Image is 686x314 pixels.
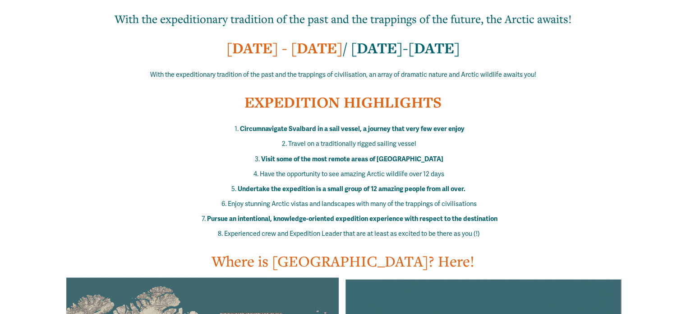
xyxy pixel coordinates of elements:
p: Have the opportunity to see amazing Arctic wildlife over 12 days [83,169,622,180]
p: Experienced crew and Expedition Leader that are at least as excited to be there as you (!) [83,228,622,240]
strong: Circumnavigate Svalbard in a sail vessel, a journey that very few ever enjoy [240,125,465,133]
strong: / [DATE]-[DATE] [343,38,460,58]
strong: [DATE] - [DATE] [226,38,343,58]
p: Travel on a traditionally rigged sailing vessel [83,138,622,150]
span: With the expeditionary tradition of the past and the trappings of civilisation, an array of drama... [150,71,536,79]
strong: Undertake the expedition is a small group of 12 amazing people from all over. [238,185,465,193]
strong: Visit some of the most remote areas of [GEOGRAPHIC_DATA] [261,155,443,163]
strong: Pursue an intentional, knowledge-oriented expedition experience with respect to the destination [207,215,497,223]
span: With the expeditionary tradition of the past and the trappings of the future, the Arctic awaits! [115,11,571,26]
span: Where is [GEOGRAPHIC_DATA]? Here! [212,251,474,271]
p: Enjoy stunning Arctic vistas and landscapes with many of the trappings of civilisations [83,198,622,210]
strong: EXPEDITION HIGHLIGHTS [244,92,442,112]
